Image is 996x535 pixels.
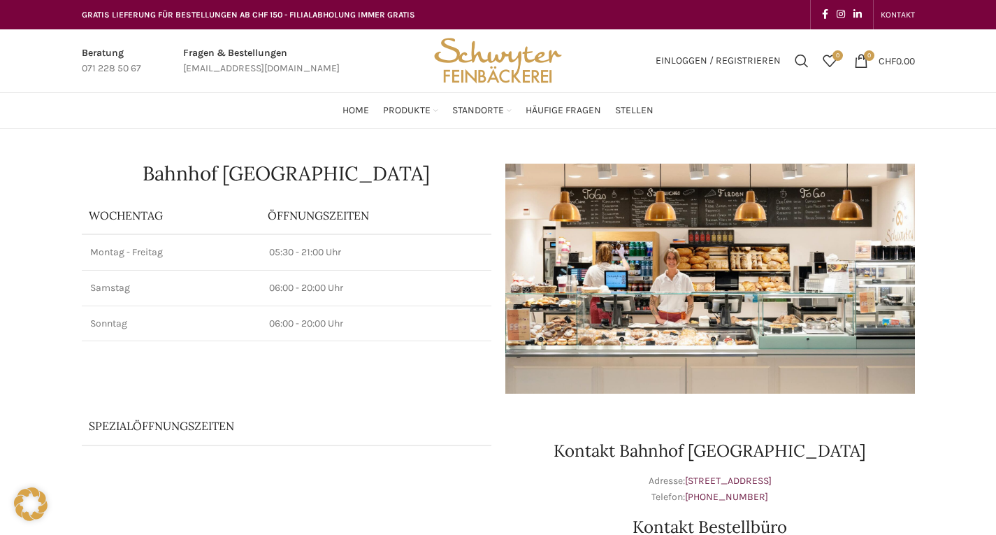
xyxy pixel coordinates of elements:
[82,10,415,20] span: GRATIS LIEFERUNG FÜR BESTELLUNGEN AB CHF 150 - FILIALABHOLUNG IMMER GRATIS
[849,5,866,24] a: Linkedin social link
[874,1,922,29] div: Secondary navigation
[685,491,768,503] a: [PHONE_NUMBER]
[879,55,915,66] bdi: 0.00
[685,475,772,487] a: [STREET_ADDRESS]
[818,5,832,24] a: Facebook social link
[429,54,566,66] a: Site logo
[90,245,252,259] p: Montag - Freitag
[342,97,369,124] a: Home
[383,104,431,117] span: Produkte
[649,47,788,75] a: Einloggen / Registrieren
[82,45,141,77] a: Infobox link
[82,164,491,183] h1: Bahnhof [GEOGRAPHIC_DATA]
[90,281,252,295] p: Samstag
[89,208,254,223] p: Wochentag
[269,245,483,259] p: 05:30 - 21:00 Uhr
[881,10,915,20] span: KONTAKT
[526,104,601,117] span: Häufige Fragen
[656,56,781,66] span: Einloggen / Registrieren
[90,317,252,331] p: Sonntag
[879,55,896,66] span: CHF
[881,1,915,29] a: KONTAKT
[832,5,849,24] a: Instagram social link
[452,97,512,124] a: Standorte
[269,317,483,331] p: 06:00 - 20:00 Uhr
[429,29,566,92] img: Bäckerei Schwyter
[526,97,601,124] a: Häufige Fragen
[615,97,654,124] a: Stellen
[383,97,438,124] a: Produkte
[505,443,915,459] h2: Kontakt Bahnhof [GEOGRAPHIC_DATA]
[864,50,874,61] span: 0
[832,50,843,61] span: 0
[268,208,484,223] p: ÖFFNUNGSZEITEN
[269,281,483,295] p: 06:00 - 20:00 Uhr
[505,473,915,505] p: Adresse: Telefon:
[788,47,816,75] a: Suchen
[816,47,844,75] a: 0
[816,47,844,75] div: Meine Wunschliste
[342,104,369,117] span: Home
[615,104,654,117] span: Stellen
[847,47,922,75] a: 0 CHF0.00
[75,97,922,124] div: Main navigation
[183,45,340,77] a: Infobox link
[452,104,504,117] span: Standorte
[89,418,445,434] p: Spezialöffnungszeiten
